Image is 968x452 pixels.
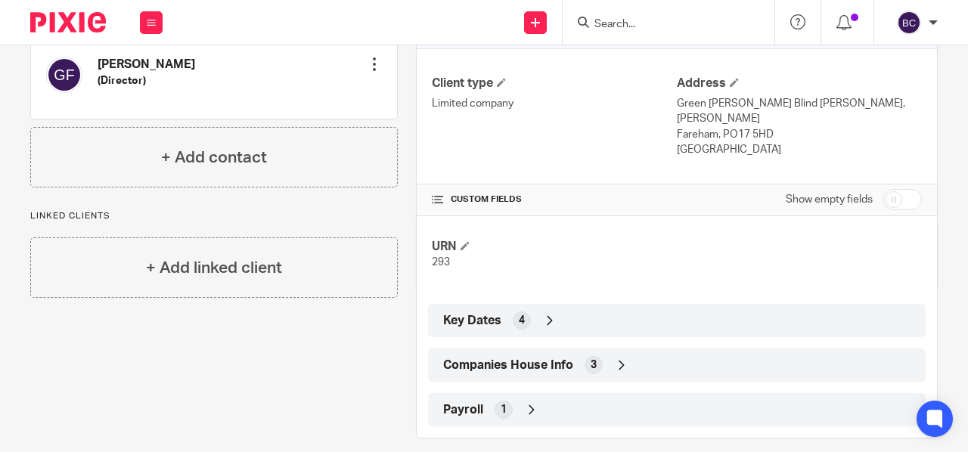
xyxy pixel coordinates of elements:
[161,146,267,169] h4: + Add contact
[443,358,573,373] span: Companies House Info
[432,76,677,91] h4: Client type
[591,358,597,373] span: 3
[443,313,501,329] span: Key Dates
[677,96,922,127] p: Green [PERSON_NAME] Blind [PERSON_NAME], [PERSON_NAME]
[786,192,873,207] label: Show empty fields
[30,210,398,222] p: Linked clients
[146,256,282,280] h4: + Add linked client
[432,193,677,206] h4: CUSTOM FIELDS
[432,257,450,268] span: 293
[98,57,195,73] h4: [PERSON_NAME]
[98,73,195,88] h5: (Director)
[443,402,483,418] span: Payroll
[677,142,922,157] p: [GEOGRAPHIC_DATA]
[46,57,82,93] img: svg%3E
[677,127,922,142] p: Fareham, PO17 5HD
[432,239,677,255] h4: URN
[432,96,677,111] p: Limited company
[519,313,525,328] span: 4
[677,76,922,91] h4: Address
[30,12,106,33] img: Pixie
[501,402,507,417] span: 1
[897,11,921,35] img: svg%3E
[593,18,729,32] input: Search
